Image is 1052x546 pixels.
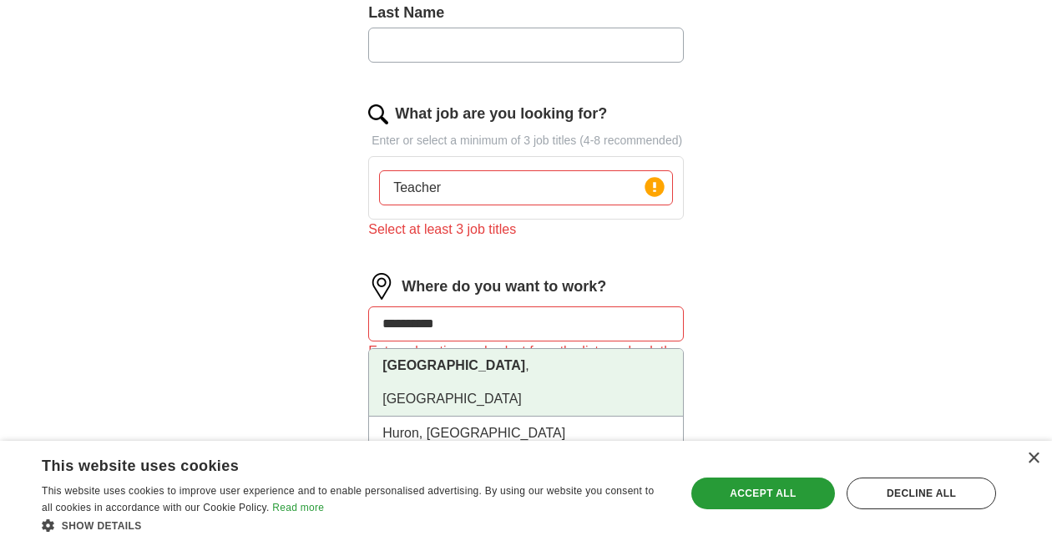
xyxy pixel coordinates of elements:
strong: [GEOGRAPHIC_DATA] [382,358,525,372]
div: Accept all [691,478,836,509]
div: Close [1027,452,1039,465]
div: Decline all [847,478,996,509]
div: Enter a location and select from the list, or check the box for fully remote roles [368,341,684,382]
div: This website uses cookies [42,451,625,476]
span: This website uses cookies to improve user experience and to enable personalised advertising. By u... [42,485,654,513]
li: Huron, [GEOGRAPHIC_DATA] [369,417,683,451]
label: Last Name [368,2,684,24]
input: Type a job title and press enter [379,170,673,205]
li: , [GEOGRAPHIC_DATA] [369,349,683,417]
div: Select at least 3 job titles [368,220,684,240]
label: What job are you looking for? [395,103,607,125]
span: Show details [62,520,142,532]
img: location.png [368,273,395,300]
p: Enter or select a minimum of 3 job titles (4-8 recommended) [368,132,684,149]
div: Show details [42,517,666,533]
a: Read more, opens a new window [272,502,324,513]
label: Where do you want to work? [402,276,606,298]
img: search.png [368,104,388,124]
